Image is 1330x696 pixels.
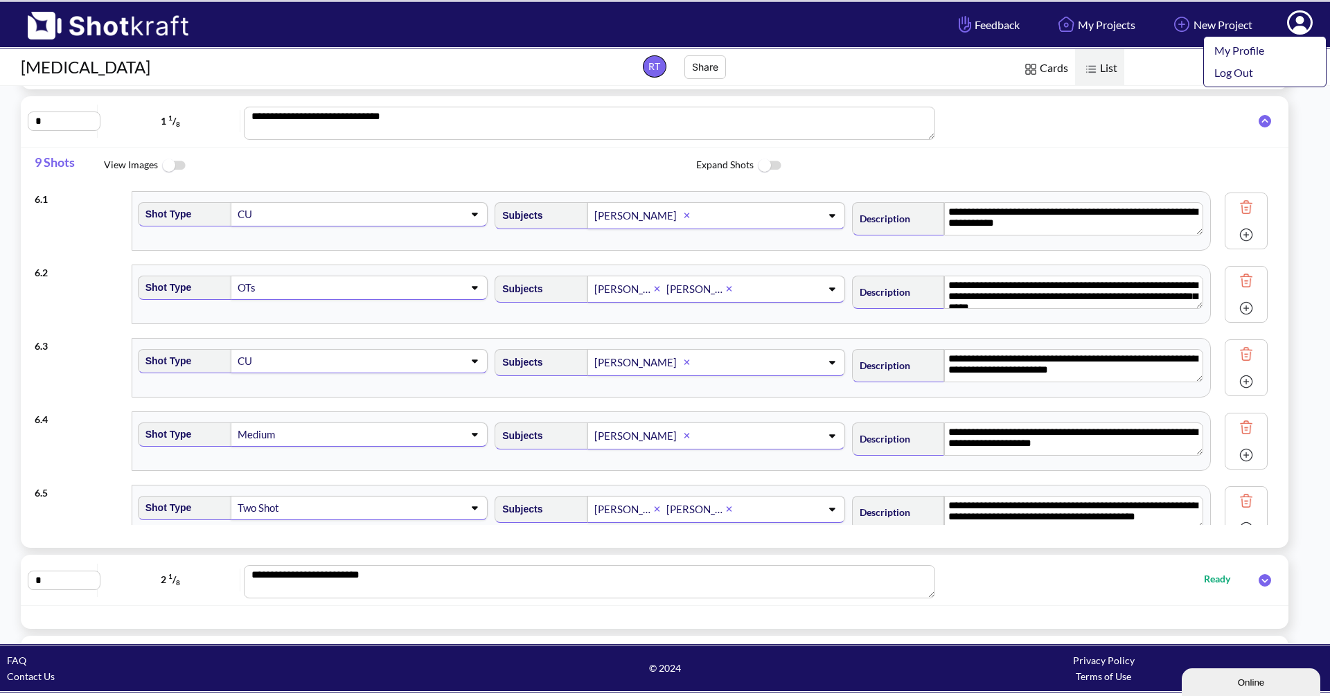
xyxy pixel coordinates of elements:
a: My Profile [1204,39,1319,62]
div: Privacy Policy [885,652,1323,668]
span: Description [853,427,910,450]
div: [PERSON_NAME] [665,500,726,519]
img: ToggleOff Icon [754,151,785,181]
img: Add Icon [1170,12,1194,36]
span: Shot Type [139,276,192,299]
span: 1 [168,114,172,122]
img: Trash Icon [1236,270,1257,291]
button: Share [684,55,726,79]
a: My Projects [1044,6,1146,43]
div: [PERSON_NAME] [593,353,684,372]
span: Subjects [495,498,542,521]
span: Subjects [495,278,542,301]
span: Feedback [955,17,1020,33]
iframe: chat widget [1182,666,1323,696]
span: Cards [1015,49,1075,89]
div: 6 . 4 [35,404,125,427]
span: Description [853,354,910,377]
img: List Icon [1082,60,1100,78]
img: Trash Icon [1236,490,1257,511]
span: Ready [1204,571,1244,587]
span: © 2024 [445,660,884,676]
div: 6 . 5 [35,478,125,501]
span: 8 [176,579,180,587]
span: 9 Shots [35,148,104,184]
div: Two Shot [236,499,345,517]
span: Subjects [495,351,542,374]
img: Add Icon [1236,445,1257,465]
span: Description [853,207,910,230]
span: 1 [168,572,172,580]
a: FAQ [7,654,26,666]
span: Description [853,501,910,524]
a: Log Out [1204,62,1319,84]
div: [PERSON_NAME] [593,206,684,225]
span: Subjects [495,425,542,447]
div: [PERSON_NAME] [665,280,726,298]
span: View Images [104,151,696,181]
div: 6 . 1 [35,184,125,207]
div: [PERSON_NAME] [593,427,684,445]
span: Shot Type [139,203,192,226]
img: Add Icon [1236,298,1257,319]
img: ToggleOff Icon [158,151,189,181]
img: Trash Icon [1236,417,1257,438]
div: [PERSON_NAME] [593,280,654,298]
span: Description [853,280,910,303]
span: Subjects [495,204,542,227]
span: 8 [176,120,180,128]
span: Shot Type [139,350,192,373]
span: 2 / [101,569,240,591]
img: Add Icon [1236,224,1257,245]
div: [PERSON_NAME] [593,500,654,519]
a: Contact Us [7,670,55,682]
img: Hand Icon [955,12,975,36]
span: Shot Type [139,497,192,519]
a: New Project [1160,6,1263,43]
span: 1 / [101,110,240,132]
img: Trash Icon [1236,343,1257,364]
div: 6 . 2 [35,258,125,280]
div: Terms of Use [885,668,1323,684]
img: Card Icon [1022,60,1040,78]
img: Home Icon [1054,12,1078,36]
div: Medium [236,425,345,444]
img: Add Icon [1236,371,1257,392]
img: Add Icon [1236,518,1257,539]
span: RT [643,55,666,78]
div: OTs [236,278,345,297]
div: CU [236,205,345,224]
span: Expand Shots [696,151,1288,181]
div: CU [236,352,345,371]
span: List [1075,49,1124,89]
span: Shot Type [139,423,192,446]
img: Trash Icon [1236,197,1257,217]
div: 6 . 3 [35,331,125,354]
